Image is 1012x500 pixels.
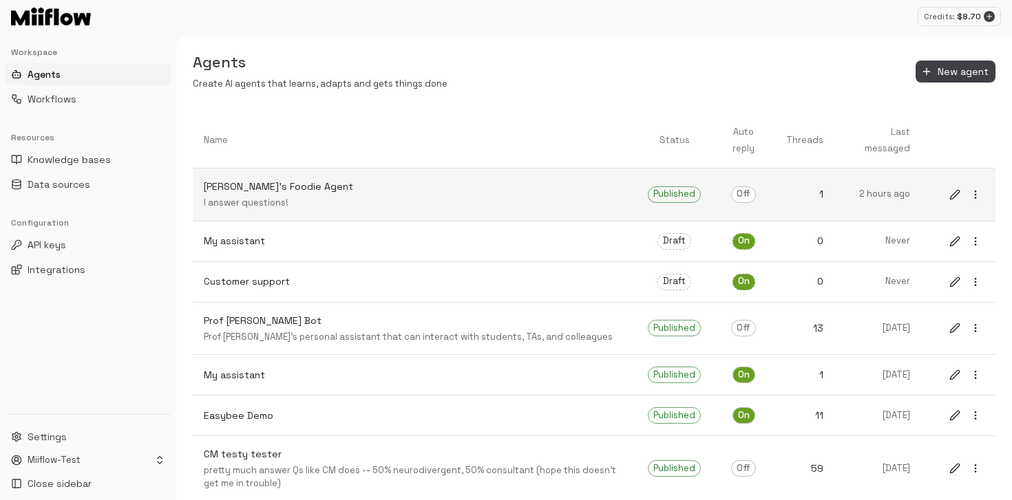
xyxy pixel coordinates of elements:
a: Never [834,224,921,259]
span: Knowledge bases [28,153,111,166]
a: Off [712,175,775,214]
button: Knowledge bases [6,149,171,171]
a: 11 [775,398,834,434]
button: API keys [6,234,171,256]
a: editmore [935,308,995,348]
img: Logo [11,8,91,25]
a: editmore [935,355,995,395]
span: On [733,275,755,288]
p: [DATE] [845,369,910,382]
a: Draft [637,263,712,301]
a: [PERSON_NAME]'s Foodie AgentI answer questions! [193,169,637,221]
span: API keys [28,238,66,252]
a: Published [637,396,712,435]
button: Miiflow-Test [6,450,171,470]
button: more [967,273,984,291]
p: [PERSON_NAME]'s Foodie Agent [204,180,626,194]
span: Agents [28,67,61,81]
p: 2 hours ago [845,188,910,201]
button: edit [946,406,964,424]
th: Status [637,113,712,169]
a: On [712,396,775,435]
a: My assistant [193,357,637,393]
h5: Agents [193,52,447,72]
button: more [967,366,984,384]
p: My assistant [204,234,626,248]
th: Auto reply [712,113,775,169]
a: Off [712,449,775,488]
a: On [712,263,775,301]
button: edit [946,273,964,291]
a: editmore [935,175,995,215]
button: more [967,319,984,337]
a: Published [637,356,712,394]
div: Configuration [6,212,171,234]
a: [DATE] [834,311,921,346]
a: [DATE] [834,398,921,433]
a: Customer support [193,263,637,300]
span: On [733,235,755,248]
a: 0 [775,263,834,300]
a: [DATE] [834,451,921,486]
p: $ 8.70 [957,10,981,23]
p: Prof [PERSON_NAME] Bot [204,314,626,328]
p: My assistant [204,368,626,382]
a: 59 [775,450,834,487]
div: Resources [6,127,171,149]
span: Off [732,188,755,201]
p: 59 [786,461,823,476]
a: My assistant [193,223,637,259]
span: Integrations [28,263,85,276]
button: edit [946,319,964,337]
button: edit [946,366,964,384]
span: Published [649,462,700,475]
span: Close sidebar [28,477,92,490]
span: Published [649,188,700,201]
a: 1 [775,176,834,213]
a: Easybee Demo [193,398,637,434]
a: 13 [775,310,834,347]
p: Create AI agents that learns, adapts and gets things done [193,78,447,91]
p: Prof [PERSON_NAME]'s personal assistant that can interact with students, TAs, and colleagues [204,331,626,344]
p: Miiflow-Test [28,454,81,467]
button: edit [946,232,964,250]
button: Settings [6,426,171,448]
button: edit [946,459,964,477]
p: Credits: [924,11,954,23]
p: Customer support [204,274,626,289]
span: Published [649,322,700,335]
p: [DATE] [845,462,910,475]
p: 1 [786,368,823,382]
th: Threads [775,113,834,169]
button: New agent [916,61,995,83]
a: editmore [935,448,995,488]
button: Close sidebar [6,472,171,494]
a: editmore [935,221,995,261]
p: I answer questions! [204,197,626,210]
button: more [967,186,984,204]
p: Never [845,235,910,248]
a: Draft [637,222,712,261]
button: more [967,232,984,250]
button: Workflows [6,88,171,110]
a: On [712,222,775,261]
p: [DATE] [845,322,910,335]
a: 0 [775,223,834,259]
button: Integrations [6,259,171,281]
button: Add credits [984,11,995,22]
button: Agents [6,63,171,85]
p: 0 [786,234,823,248]
span: Draft [658,235,691,248]
button: edit [946,186,964,204]
p: 13 [786,321,823,336]
span: On [733,369,755,382]
span: Off [732,462,755,475]
p: pretty much answer Qs like CM does -- 50% neurodivergent, 50% consultant (hope this doesn't get m... [204,464,626,490]
p: CM testy tester [204,447,626,461]
span: Draft [658,275,691,288]
button: Data sources [6,173,171,195]
span: Published [649,409,700,422]
p: Never [845,275,910,288]
a: 2 hours ago [834,177,921,212]
a: Published [637,449,712,488]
